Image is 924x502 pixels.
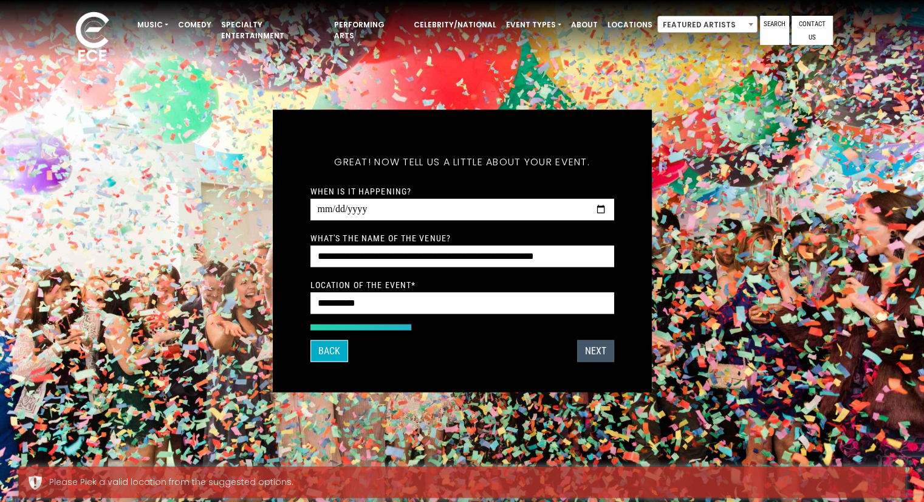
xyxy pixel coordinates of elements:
label: When is it happening? [310,186,412,197]
a: Comedy [173,15,216,35]
img: ece_new_logo_whitev2-1.png [62,9,123,67]
a: Music [132,15,173,35]
a: About [566,15,603,35]
span: Featured Artists [657,16,758,33]
a: Search [760,16,789,45]
a: Specialty Entertainment [216,15,329,46]
a: Locations [603,15,657,35]
a: Celebrity/National [409,15,501,35]
a: Performing Arts [329,15,409,46]
h5: Great! Now tell us a little about your event. [310,140,614,184]
a: Event Types [501,15,566,35]
button: Next [577,340,614,362]
a: Contact Us [792,16,833,45]
label: Location of the event [310,280,416,291]
button: Back [310,340,348,362]
div: Please Pick a valid location from the suggested options. [49,476,895,489]
label: What's the name of the venue? [310,233,451,244]
span: Featured Artists [658,16,757,33]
